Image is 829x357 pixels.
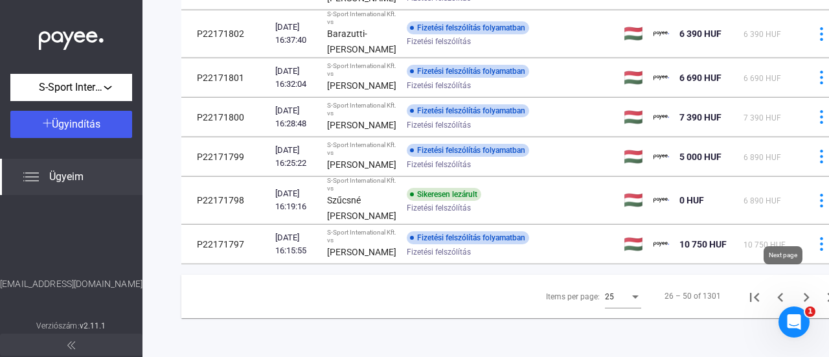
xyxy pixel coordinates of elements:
img: payee-logo [653,70,669,86]
div: S-Sport International Kft. vs [327,102,396,117]
span: Ügyeim [49,169,84,185]
div: S-Sport International Kft. vs [327,229,396,244]
button: First page [742,283,767,309]
div: [DATE] 16:37:40 [275,21,317,47]
div: [DATE] 16:15:55 [275,231,317,257]
strong: [PERSON_NAME] [327,80,396,91]
td: 🇭🇺 [619,177,648,224]
strong: Barazutti-[PERSON_NAME] [327,29,396,54]
span: 0 HUF [679,195,704,205]
span: 25 [605,292,614,301]
div: [DATE] 16:32:04 [275,65,317,91]
strong: [PERSON_NAME] [327,247,396,257]
img: more-blue [815,71,828,84]
button: S-Sport International Kft. [10,74,132,101]
span: Fizetési felszólítás [407,157,471,172]
div: [DATE] 16:19:16 [275,187,317,213]
img: more-blue [815,150,828,163]
img: more-blue [815,194,828,207]
img: payee-logo [653,149,669,165]
td: 🇭🇺 [619,10,648,58]
span: 6 690 HUF [744,74,781,83]
span: 1 [805,306,815,317]
div: S-Sport International Kft. vs [327,141,396,157]
img: plus-white.svg [43,119,52,128]
td: P22171802 [181,10,270,58]
span: 6 890 HUF [744,153,781,162]
div: S-Sport International Kft. vs [327,10,396,26]
span: S-Sport International Kft. [39,80,104,95]
button: Previous page [767,283,793,309]
td: 🇭🇺 [619,137,648,176]
iframe: Intercom live chat [778,306,810,338]
div: [DATE] 16:25:22 [275,144,317,170]
img: payee-logo [653,26,669,41]
img: payee-logo [653,109,669,125]
div: Next page [764,246,802,264]
td: 🇭🇺 [619,58,648,97]
span: Fizetési felszólítás [407,244,471,260]
div: Sikeresen lezárult [407,188,481,201]
strong: [PERSON_NAME] [327,159,396,170]
img: list.svg [23,169,39,185]
span: 7 390 HUF [679,112,721,122]
div: Fizetési felszólítás folyamatban [407,21,529,34]
div: Fizetési felszólítás folyamatban [407,144,529,157]
img: more-blue [815,27,828,41]
div: S-Sport International Kft. vs [327,177,396,192]
button: Next page [793,283,819,309]
div: Fizetési felszólítás folyamatban [407,104,529,117]
span: Fizetési felszólítás [407,78,471,93]
td: P22171799 [181,137,270,176]
span: Fizetési felszólítás [407,200,471,216]
strong: Szűcsné [PERSON_NAME] [327,195,396,221]
td: 🇭🇺 [619,98,648,137]
strong: v2.11.1 [80,321,106,330]
div: Fizetési felszólítás folyamatban [407,65,529,78]
img: payee-logo [653,192,669,208]
td: P22171801 [181,58,270,97]
img: more-blue [815,237,828,251]
span: 5 000 HUF [679,152,721,162]
div: Fizetési felszólítás folyamatban [407,231,529,244]
td: P22171797 [181,225,270,264]
div: [DATE] 16:28:48 [275,104,317,130]
td: P22171800 [181,98,270,137]
span: Fizetési felszólítás [407,34,471,49]
div: 26 – 50 of 1301 [664,288,721,304]
span: 7 390 HUF [744,113,781,122]
span: 6 690 HUF [679,73,721,83]
span: Fizetési felszólítás [407,117,471,133]
div: Items per page: [546,289,600,305]
span: 6 390 HUF [679,29,721,39]
td: 🇭🇺 [619,225,648,264]
img: payee-logo [653,236,669,252]
img: arrow-double-left-grey.svg [67,341,75,349]
span: 10 750 HUF [679,239,727,249]
button: Ügyindítás [10,111,132,138]
mat-select: Items per page: [605,288,641,304]
td: P22171798 [181,177,270,224]
div: S-Sport International Kft. vs [327,62,396,78]
img: more-blue [815,110,828,124]
span: Ügyindítás [52,118,100,130]
span: 6 390 HUF [744,30,781,39]
span: 6 890 HUF [744,196,781,205]
strong: [PERSON_NAME] [327,120,396,130]
img: white-payee-white-dot.svg [39,24,104,51]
